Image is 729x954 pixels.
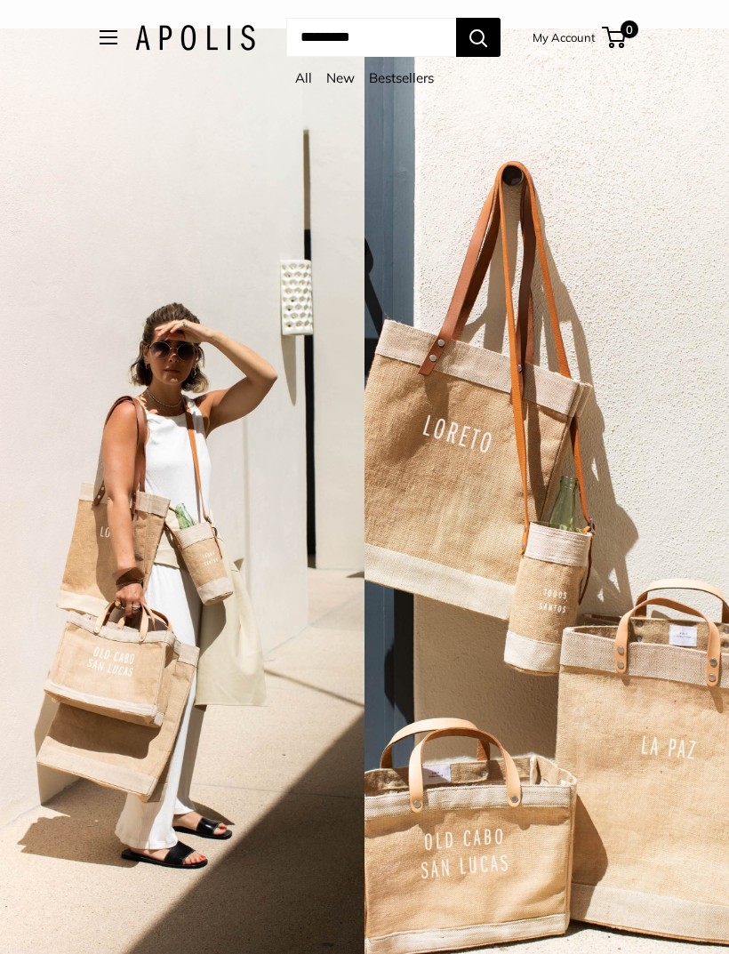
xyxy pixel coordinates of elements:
a: Bestsellers [369,69,434,86]
button: Search [456,18,501,57]
a: New [326,69,355,86]
img: Apolis [135,25,255,51]
a: All [295,69,312,86]
span: 0 [621,20,638,38]
button: Open menu [100,30,117,44]
a: My Account [533,27,596,48]
input: Search... [286,18,456,57]
a: 0 [604,27,626,48]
